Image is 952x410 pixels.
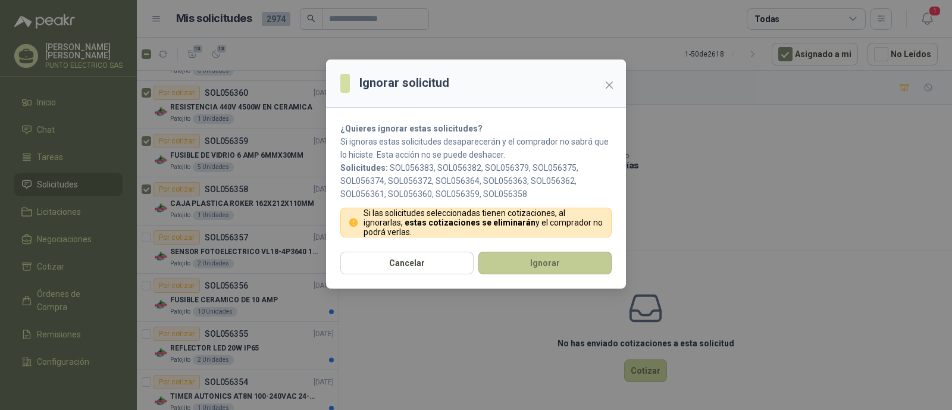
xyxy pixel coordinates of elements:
[364,208,605,237] p: Si las solicitudes seleccionadas tienen cotizaciones, al ignorarlas, y el comprador no podrá verlas.
[340,161,612,201] p: SOL056383, SOL056382, SOL056379, SOL056375, SOL056374, SOL056372, SOL056364, SOL056363, SOL056362...
[340,135,612,161] p: Si ignoras estas solicitudes desaparecerán y el comprador no sabrá que lo hiciste. Esta acción no...
[405,218,535,227] strong: estas cotizaciones se eliminarán
[478,252,612,274] button: Ignorar
[359,74,449,92] h3: Ignorar solicitud
[340,163,388,173] b: Solicitudes:
[340,124,483,133] strong: ¿Quieres ignorar estas solicitudes?
[600,76,619,95] button: Close
[605,80,614,90] span: close
[340,252,474,274] button: Cancelar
